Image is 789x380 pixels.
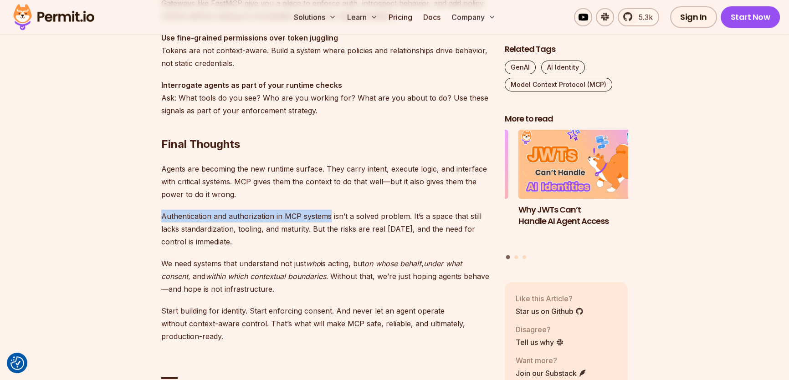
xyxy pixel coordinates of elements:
a: AI Identity [541,61,585,74]
p: Authentication and authorization in MCP systems isn’t a solved problem. It’s a space that still l... [161,210,490,248]
a: Model Context Protocol (MCP) [505,78,612,91]
a: Why JWTs Can’t Handle AI Agent AccessWhy JWTs Can’t Handle AI Agent Access [518,130,641,250]
p: Disagree? [516,324,564,335]
a: Star us on Github [516,306,584,317]
a: Sign In [670,6,717,28]
button: Go to slide 3 [523,255,526,259]
a: Start Now [721,6,780,28]
p: We need systems that understand not just is acting, but , , and . Without that, we’re just hoping... [161,257,490,295]
strong: Interrogate agents as part of your runtime checks [161,81,342,90]
h3: Why JWTs Can’t Handle AI Agent Access [518,204,641,227]
button: Company [448,8,499,26]
a: Tell us why [516,337,564,348]
a: Docs [420,8,444,26]
p: Want more? [516,355,587,366]
p: Agents are becoming the new runtime surface. They carry intent, execute logic, and interface with... [161,162,490,201]
button: Learn [343,8,381,26]
em: on whose behalf [364,259,421,268]
p: Ask: What tools do you see? Who are you working for? What are you about to do? Use these signals ... [161,79,490,117]
h2: More to read [505,113,628,125]
button: Solutions [290,8,340,26]
img: Revisit consent button [10,356,24,370]
a: Join our Substack [516,368,587,379]
em: within which contextual boundaries [205,272,326,281]
p: Tokens are not context-aware. Build a system where policies and relationships drive behavior, not... [161,31,490,70]
a: 5.3k [618,8,659,26]
div: Posts [505,130,628,261]
img: Permit logo [9,2,98,33]
a: Pricing [385,8,416,26]
p: Like this Article? [516,293,584,304]
img: Why JWTs Can’t Handle AI Agent Access [518,130,641,199]
a: GenAI [505,61,536,74]
p: Start building for identity. Start enforcing consent. And never let an agent operate without cont... [161,304,490,343]
li: 1 of 3 [518,130,641,250]
button: Go to slide 2 [514,255,518,259]
h2: Related Tags [505,44,628,55]
em: who [306,259,321,268]
span: 5.3k [633,12,653,23]
h2: Final Thoughts [161,101,490,152]
button: Consent Preferences [10,356,24,370]
button: Go to slide 1 [506,255,510,259]
strong: Use fine-grained permissions over token juggling [161,33,338,42]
